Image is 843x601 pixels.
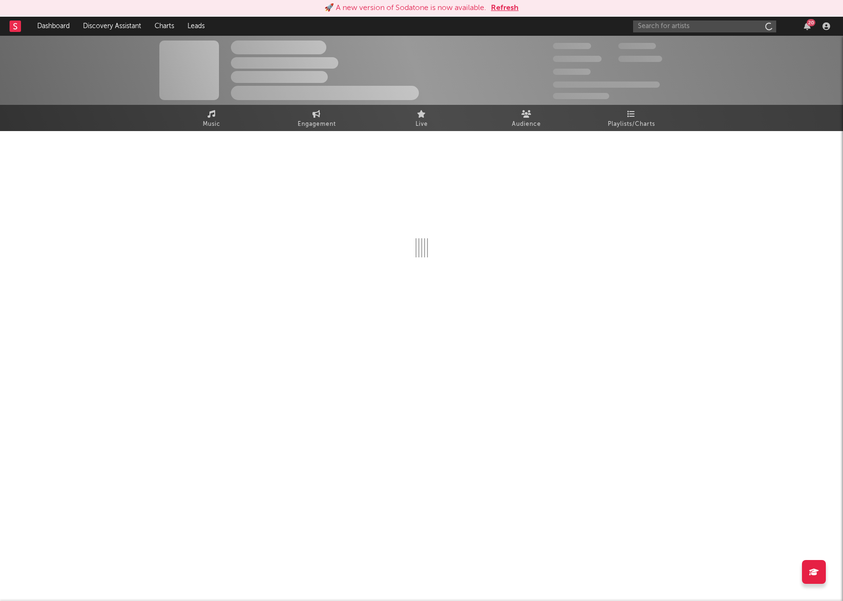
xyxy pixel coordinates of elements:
[416,119,428,130] span: Live
[148,17,181,36] a: Charts
[181,17,211,36] a: Leads
[264,105,369,131] a: Engagement
[203,119,220,130] span: Music
[553,81,660,88] span: 50,000,000 Monthly Listeners
[298,119,336,130] span: Engagement
[553,56,602,62] span: 50,000,000
[31,17,76,36] a: Dashboard
[553,43,591,49] span: 300,000
[369,105,474,131] a: Live
[804,22,811,30] button: 20
[633,20,776,32] input: Search for artists
[553,69,591,75] span: 100,000
[512,119,541,130] span: Audience
[491,2,519,14] button: Refresh
[579,105,684,131] a: Playlists/Charts
[474,105,579,131] a: Audience
[618,43,656,49] span: 100,000
[553,93,609,99] span: Jump Score: 85.0
[159,105,264,131] a: Music
[76,17,148,36] a: Discovery Assistant
[618,56,662,62] span: 1,000,000
[608,119,655,130] span: Playlists/Charts
[807,19,815,26] div: 20
[324,2,486,14] div: 🚀 A new version of Sodatone is now available.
